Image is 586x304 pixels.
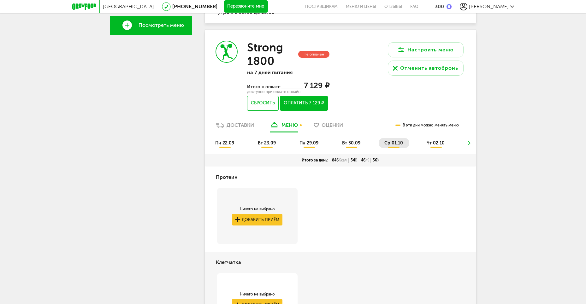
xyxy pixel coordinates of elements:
span: Итого к оплате [247,84,281,90]
span: Ккал [339,158,347,162]
div: Ничего не выбрано [232,207,282,212]
span: [PERSON_NAME] [469,3,509,9]
a: меню [267,122,301,132]
div: доступно при оплате онлайн [247,90,329,93]
span: Оценки [322,122,343,128]
button: Настроить меню [388,42,464,57]
span: [GEOGRAPHIC_DATA] [103,3,154,9]
div: 56 [371,158,381,163]
button: Отменить автобронь [388,61,464,76]
p: на 7 дней питания [247,69,329,75]
div: Ничего не выбрано [232,292,282,297]
span: Б [355,158,357,162]
span: пн 22.09 [215,140,234,146]
h4: Клетчатка [216,256,241,268]
span: Ж [365,158,369,162]
span: Посмотреть меню [139,22,184,28]
div: 846 [330,158,349,163]
div: Итого за день: [300,158,330,163]
a: Доставки [213,122,257,132]
img: bonus_b.cdccf46.png [447,4,452,9]
span: вт 23.09 [258,140,276,146]
span: 7 129 ₽ [304,81,329,90]
span: [DATE][GEOGRAPHIC_DATA], утром c 08:00 до 10:00 [218,2,289,15]
div: Отменить автобронь [400,64,458,72]
span: ср 01.10 [384,140,403,146]
h4: Протеин [216,171,238,183]
div: 54 [349,158,359,163]
span: пн 29.09 [299,140,318,146]
div: Не оплачен [298,51,329,58]
div: 300 [435,3,444,9]
button: Оплатить 7 129 ₽ [280,96,328,111]
div: меню [281,122,298,128]
button: Перезвоните мне [224,0,268,13]
span: чт 02.10 [427,140,445,146]
a: Оценки [311,122,346,132]
div: В эти дни можно менять меню [395,119,459,132]
div: 46 [359,158,371,163]
span: вт 30.09 [342,140,360,146]
button: Добавить приём [232,214,282,225]
div: Доставки [227,122,254,128]
button: Сбросить [247,96,278,111]
h3: Strong 1800 [247,41,297,68]
a: [PHONE_NUMBER] [172,3,217,9]
a: Посмотреть меню [110,16,192,35]
span: У [377,158,379,162]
